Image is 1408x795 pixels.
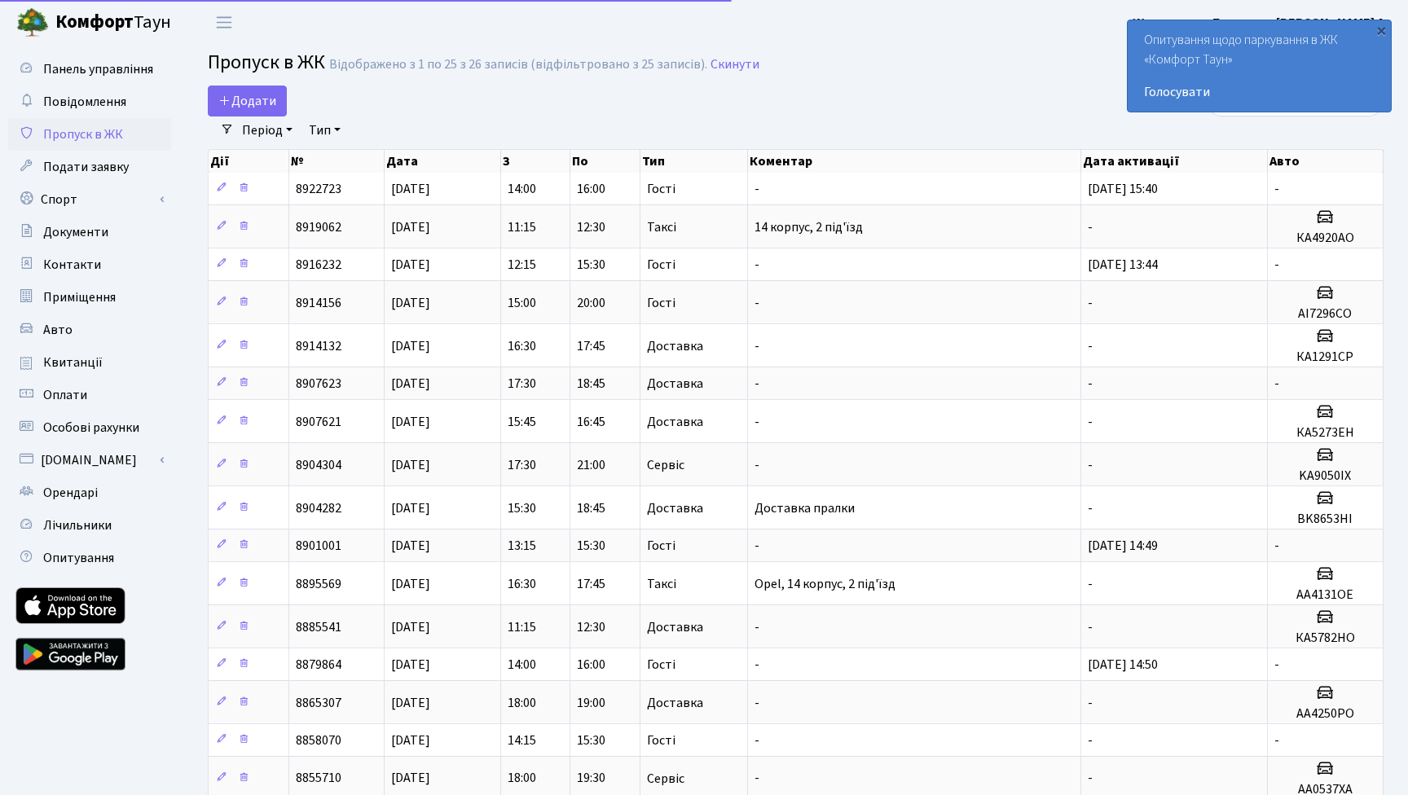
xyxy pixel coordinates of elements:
span: [DATE] 13:44 [1088,256,1158,274]
span: - [755,694,759,712]
span: [DATE] [391,413,430,431]
span: - [1088,413,1093,431]
span: Гості [647,182,675,195]
span: [DATE] [391,656,430,674]
span: 14:15 [508,731,536,749]
span: [DATE] [391,294,430,312]
a: Скинути [711,57,759,72]
span: Опитування [43,549,114,567]
span: [DATE] [391,180,430,198]
th: Авто [1268,150,1384,173]
th: З [501,150,570,173]
span: - [1088,770,1093,788]
a: Період [235,116,299,144]
span: Панель управління [43,60,153,78]
a: Повідомлення [8,86,171,118]
span: Авто [43,321,73,339]
span: 8907621 [296,413,341,431]
span: Приміщення [43,288,116,306]
span: - [755,731,759,749]
span: [DATE] [391,256,430,274]
h5: АА4250РО [1274,706,1376,722]
span: Гості [647,258,675,271]
span: - [755,375,759,393]
span: Гості [647,539,675,552]
span: - [1088,499,1093,517]
span: [DATE] 15:40 [1088,180,1158,198]
th: Дата активації [1081,150,1268,173]
th: № [289,150,385,173]
div: Відображено з 1 по 25 з 26 записів (відфільтровано з 25 записів). [329,57,707,72]
a: Оплати [8,379,171,411]
a: Документи [8,216,171,248]
span: 18:00 [508,694,536,712]
span: 15:30 [577,537,605,555]
span: 12:30 [577,618,605,636]
b: Комфорт [55,9,134,35]
th: По [570,150,640,173]
span: 19:30 [577,770,605,788]
a: Приміщення [8,281,171,314]
span: Гості [647,296,675,310]
a: Панель управління [8,53,171,86]
span: Сервіс [647,772,684,785]
a: Авто [8,314,171,346]
span: 15:30 [508,499,536,517]
span: 8895569 [296,575,341,593]
span: 16:00 [577,180,605,198]
span: - [1088,375,1093,393]
span: 14:00 [508,656,536,674]
span: - [1088,337,1093,355]
span: 8922723 [296,180,341,198]
span: Повідомлення [43,93,126,111]
span: Пропуск в ЖК [208,48,325,77]
span: Доставка [647,340,703,353]
a: Жаглевська-Баранова [PERSON_NAME] А. [1133,13,1388,33]
span: - [1088,694,1093,712]
span: 17:45 [577,337,605,355]
h5: АІ7296СО [1274,306,1376,322]
img: logo.png [16,7,49,39]
span: [DATE] [391,537,430,555]
a: Голосувати [1144,82,1375,102]
span: 18:45 [577,499,605,517]
a: Подати заявку [8,151,171,183]
span: 8919062 [296,218,341,236]
span: [DATE] [391,770,430,788]
span: 12:15 [508,256,536,274]
span: Доставка [647,415,703,428]
span: 16:30 [508,575,536,593]
span: Документи [43,223,108,241]
span: 8914132 [296,337,341,355]
span: 12:30 [577,218,605,236]
a: Опитування [8,542,171,574]
a: Лічильники [8,509,171,542]
span: 17:30 [508,456,536,474]
span: 8907623 [296,375,341,393]
span: - [755,337,759,355]
h5: BK8653HI [1274,512,1376,527]
span: Квитанції [43,354,103,371]
span: 8855710 [296,770,341,788]
b: Жаглевська-Баранова [PERSON_NAME] А. [1133,14,1388,32]
h5: КА5782НО [1274,630,1376,646]
span: Подати заявку [43,158,129,176]
span: 8914156 [296,294,341,312]
a: Квитанції [8,346,171,379]
span: 14:00 [508,180,536,198]
a: Особові рахунки [8,411,171,444]
span: 15:00 [508,294,536,312]
button: Переключити навігацію [204,9,244,36]
span: Opel, 14 корпус, 2 під'їзд [755,575,895,593]
span: [DATE] 14:49 [1088,537,1158,555]
span: - [755,294,759,312]
span: 11:15 [508,618,536,636]
span: Лічильники [43,516,112,534]
span: Таксі [647,221,676,234]
span: - [1274,256,1279,274]
span: [DATE] [391,499,430,517]
span: 14 корпус, 2 під'їзд [755,218,863,236]
span: 15:30 [577,256,605,274]
span: Доставка [647,621,703,634]
div: Опитування щодо паркування в ЖК «Комфорт Таун» [1128,20,1391,112]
